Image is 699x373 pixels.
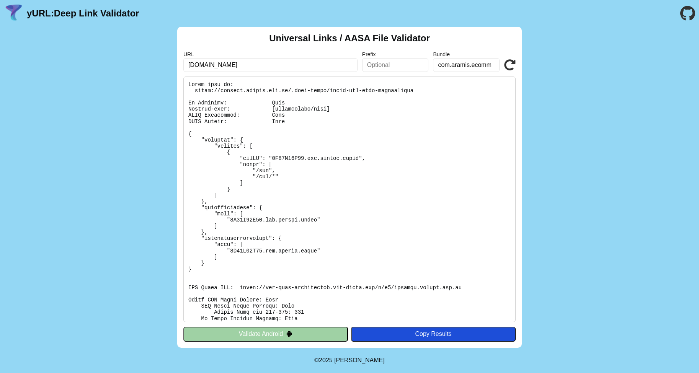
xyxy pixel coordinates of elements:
input: Optional [433,58,500,72]
span: 2025 [319,357,333,363]
a: Michael Ibragimchayev's Personal Site [334,357,385,363]
button: Validate Android [183,327,348,341]
label: URL [183,51,358,57]
input: Required [183,58,358,72]
div: Copy Results [355,331,512,337]
label: Bundle [433,51,500,57]
h2: Universal Links / AASA File Validator [269,33,430,44]
img: droidIcon.svg [286,331,292,337]
a: yURL:Deep Link Validator [27,8,139,19]
pre: Lorem ipsu do: sitam://consect.adipis.eli.se/.doei-tempo/incid-utl-etdo-magnaaliqua En Adminimv: ... [183,77,516,322]
input: Optional [362,58,429,72]
footer: © [314,348,384,373]
img: yURL Logo [4,3,24,23]
label: Prefix [362,51,429,57]
button: Copy Results [351,327,516,341]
